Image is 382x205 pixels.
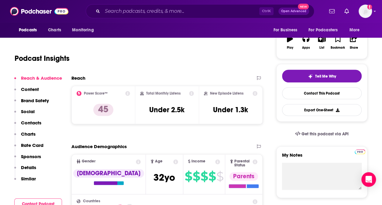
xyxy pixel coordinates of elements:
[14,131,36,142] button: Charts
[302,46,310,50] div: Apps
[361,172,376,187] div: Open Intercom Messenger
[191,159,205,163] span: Income
[259,7,274,15] span: Ctrl K
[21,142,43,148] p: Rate Card
[229,172,258,181] div: Parents
[345,24,367,36] button: open menu
[149,105,184,114] h3: Under 2.5k
[346,31,362,53] button: Share
[72,26,94,34] span: Monitoring
[282,31,298,53] button: Play
[349,46,358,50] div: Share
[201,172,208,181] span: $
[301,131,349,137] span: Get this podcast via API
[10,5,68,17] img: Podchaser - Follow, Share and Rate Podcasts
[327,6,337,16] a: Show notifications dropdown
[44,24,65,36] a: Charts
[14,109,35,120] button: Social
[359,5,372,18] button: Show profile menu
[84,91,108,96] h2: Power Score™
[73,169,144,178] div: [DEMOGRAPHIC_DATA]
[278,8,309,15] button: Open AdvancedNew
[282,152,362,163] label: My Notes
[273,26,297,34] span: For Business
[315,74,336,79] span: Tell Me Why
[287,46,293,50] div: Play
[216,172,223,181] span: $
[213,105,248,114] h3: Under 1.3k
[86,4,314,18] div: Search podcasts, credits, & more...
[282,104,362,116] button: Export One-Sheet
[68,24,102,36] button: open menu
[185,172,192,181] span: $
[21,154,41,159] p: Sponsors
[14,86,39,98] button: Content
[355,148,365,154] a: Pro website
[298,31,314,53] button: Apps
[82,159,95,163] span: Gender
[269,24,305,36] button: open menu
[21,86,39,92] p: Content
[155,159,163,163] span: Age
[210,91,243,96] h2: New Episode Listens
[15,54,70,63] h1: Podcast Insights
[367,5,372,9] svg: Add a profile image
[48,26,61,34] span: Charts
[21,131,36,137] p: Charts
[71,75,85,81] h2: Reach
[83,199,100,203] span: Countries
[14,75,62,86] button: Reach & Audience
[21,165,36,170] p: Details
[290,127,353,141] a: Get this podcast via API
[308,74,313,79] img: tell me why sparkle
[193,172,200,181] span: $
[319,46,324,50] div: List
[282,70,362,82] button: tell me why sparkleTell Me Why
[21,109,35,114] p: Social
[14,120,41,131] button: Contacts
[331,46,345,50] div: Bookmark
[234,159,252,167] span: Parental Status
[314,31,330,53] button: List
[349,26,360,34] span: More
[305,24,346,36] button: open menu
[298,4,309,9] span: New
[359,5,372,18] img: User Profile
[21,75,62,81] p: Reach & Audience
[330,31,346,53] button: Bookmark
[308,26,338,34] span: For Podcasters
[21,120,41,126] p: Contacts
[19,26,37,34] span: Podcasts
[21,98,49,103] p: Brand Safety
[342,6,351,16] a: Show notifications dropdown
[208,172,216,181] span: $
[21,176,36,182] p: Similar
[282,87,362,99] a: Contact This Podcast
[14,165,36,176] button: Details
[153,172,175,183] span: 32 yo
[15,24,45,36] button: open menu
[359,5,372,18] span: Logged in as maeghanchase
[14,154,41,165] button: Sponsors
[14,98,49,109] button: Brand Safety
[14,176,36,187] button: Similar
[93,104,113,116] p: 45
[71,144,127,149] h2: Audience Demographics
[14,142,43,154] button: Rate Card
[281,10,306,13] span: Open Advanced
[355,149,365,154] img: Podchaser Pro
[102,6,259,16] input: Search podcasts, credits, & more...
[146,91,181,96] h2: Total Monthly Listens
